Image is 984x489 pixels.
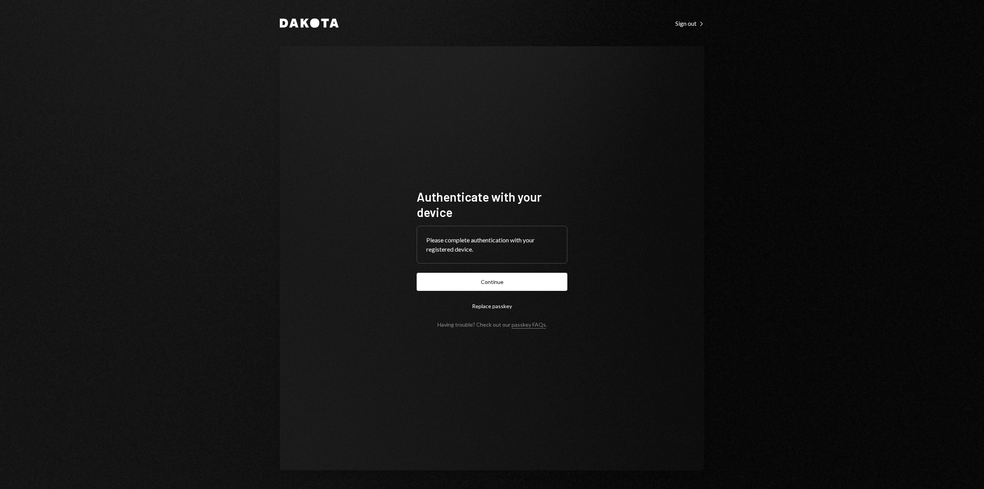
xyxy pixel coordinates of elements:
a: Sign out [675,19,704,27]
button: Replace passkey [417,297,567,315]
div: Sign out [675,20,704,27]
div: Please complete authentication with your registered device. [426,235,558,254]
h1: Authenticate with your device [417,189,567,220]
div: Having trouble? Check out our . [437,321,547,328]
a: passkey FAQs [512,321,546,329]
button: Continue [417,273,567,291]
